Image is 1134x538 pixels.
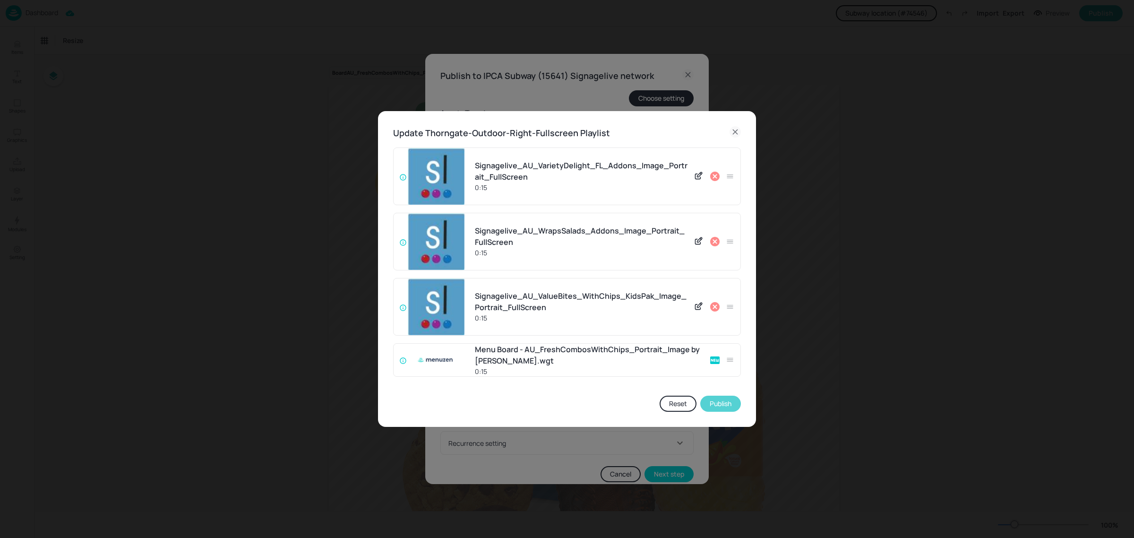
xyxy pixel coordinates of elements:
img: Q7xNXn3CB8Dqv6L9vzzuow%3D%3D [408,278,464,335]
div: 0:15 [475,366,704,376]
div: Signagelive_AU_ValueBites_WithChips_KidsPak_Image_Portrait_FullScreen [475,290,688,313]
button: Publish [700,396,741,412]
h6: Update Thorngate-Outdoor-Right-Fullscreen Playlist [393,126,610,140]
img: menuzen.png [408,345,464,375]
div: Menu Board - AU_FreshCombosWithChips_Portrait_Image by [PERSON_NAME].wgt [475,344,704,366]
div: 0:15 [475,313,688,323]
div: Signagelive_AU_WrapsSalads_Addons_Image_Portrait_FullScreen [475,225,688,248]
div: 0:15 [475,182,688,192]
img: WEmCS0jzc%2FPu2RUgsCE3Kg%3D%3D [408,148,464,205]
img: EzpUleysMazilDBkTK%2B%2B7Q%3D%3D [408,213,464,270]
button: Reset [660,396,696,412]
div: Signagelive_AU_VarietyDelight_FL_Addons_Image_Portrait_FullScreen [475,160,688,182]
div: 0:15 [475,248,688,258]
